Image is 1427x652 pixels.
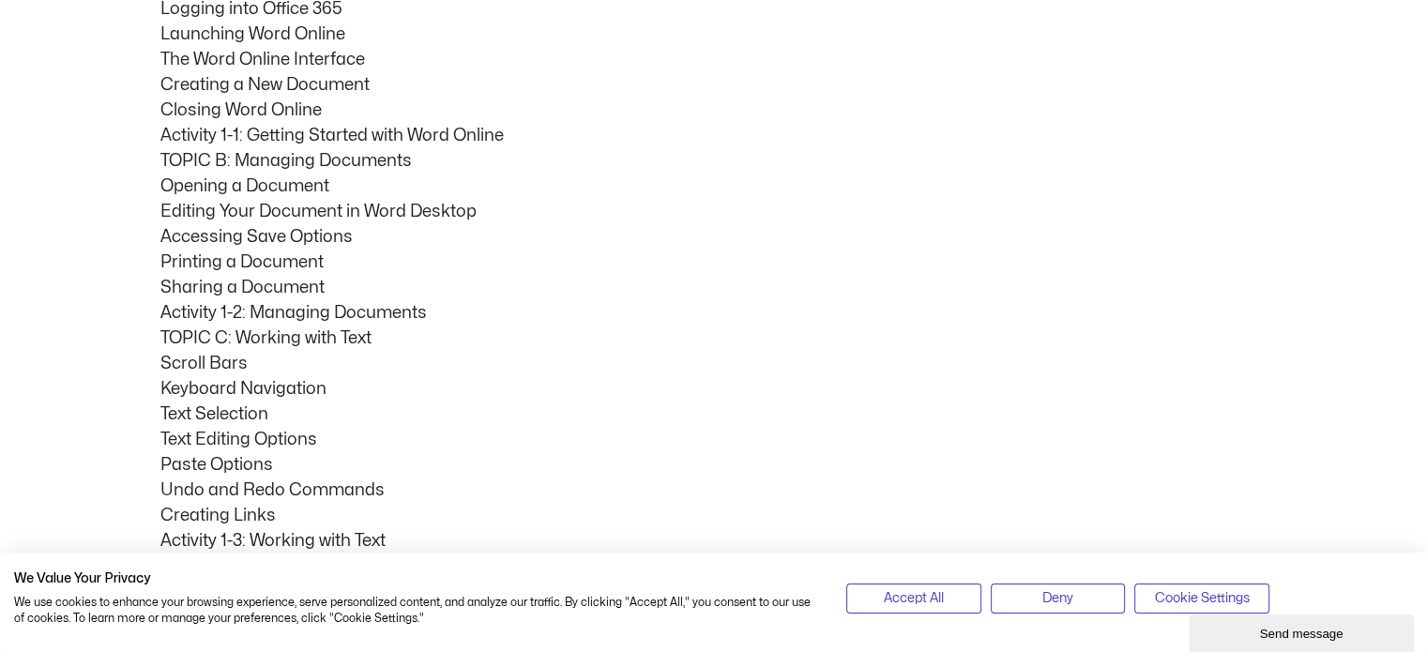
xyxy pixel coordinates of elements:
[160,199,1296,224] p: Editing Your Document in Word Desktop
[1189,611,1418,652] iframe: chat widget
[1154,588,1249,609] span: Cookie Settings
[160,47,1296,72] p: The Word Online Interface
[846,584,980,614] button: Accept all cookies
[1042,588,1073,609] span: Deny
[1134,584,1268,614] button: Adjust cookie preferences
[14,570,818,587] h2: We Value Your Privacy
[160,528,1296,553] p: Activity 1-3: Working with Text
[160,123,1296,148] p: Activity 1-1: Getting Started with Word Online
[160,351,1296,376] p: Scroll Bars
[160,376,1296,402] p: Keyboard Navigation
[160,22,1296,47] p: Launching Word Online
[884,588,944,609] span: Accept All
[160,427,1296,452] p: Text Editing Options
[160,72,1296,98] p: Creating a New Document
[991,584,1125,614] button: Deny all cookies
[160,503,1296,528] p: Creating Links
[160,402,1296,427] p: Text Selection
[160,224,1296,250] p: Accessing Save Options
[160,174,1296,199] p: Opening a Document
[160,148,1296,174] p: TOPIC B: Managing Documents
[160,326,1296,351] p: TOPIC C: Working with Text
[160,275,1296,300] p: Sharing a Document
[160,452,1296,478] p: Paste Options
[160,250,1296,275] p: Printing a Document
[160,300,1296,326] p: Activity 1-2: Managing Documents
[160,478,1296,503] p: Undo and Redo Commands
[14,595,818,627] p: We use cookies to enhance your browsing experience, serve personalized content, and analyze our t...
[160,98,1296,123] p: Closing Word Online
